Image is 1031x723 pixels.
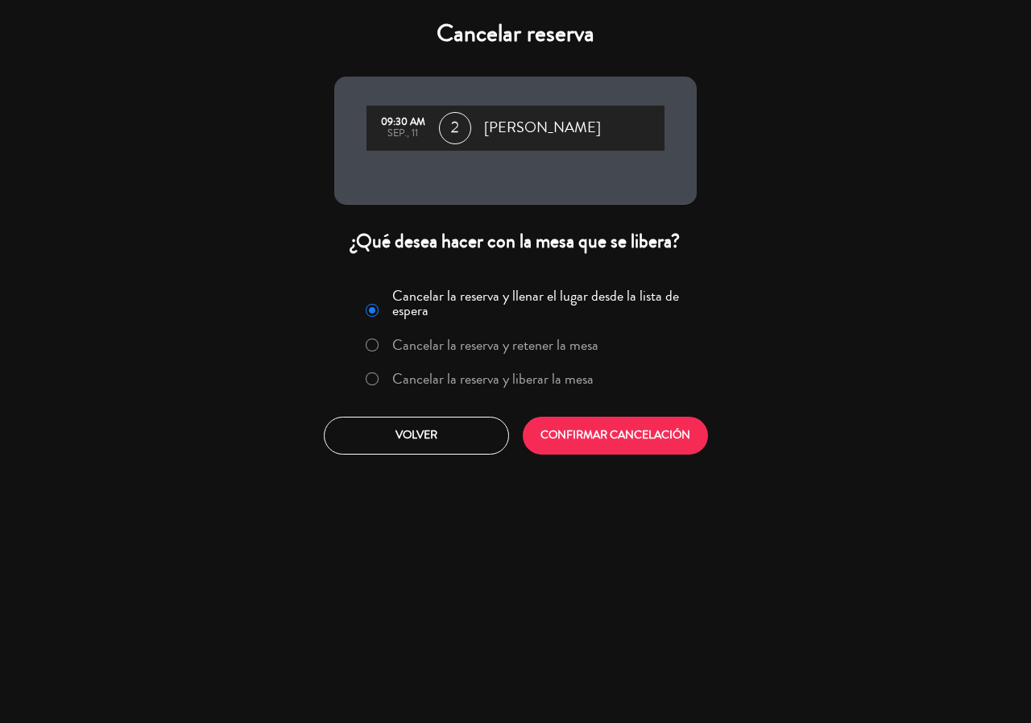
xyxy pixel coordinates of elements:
[392,289,687,318] label: Cancelar la reserva y llenar el lugar desde la lista de espera
[392,338,598,352] label: Cancelar la reserva y retener la mesa
[523,417,708,455] button: CONFIRMAR CANCELACIÓN
[392,372,594,386] label: Cancelar la reserva y liberar la mesa
[375,117,431,128] div: 09:30 AM
[439,112,471,144] span: 2
[334,229,697,254] div: ¿Qué desea hacer con la mesa que se libera?
[375,128,431,139] div: sep., 11
[334,19,697,48] h4: Cancelar reserva
[484,116,601,140] span: [PERSON_NAME]
[324,417,509,455] button: Volver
